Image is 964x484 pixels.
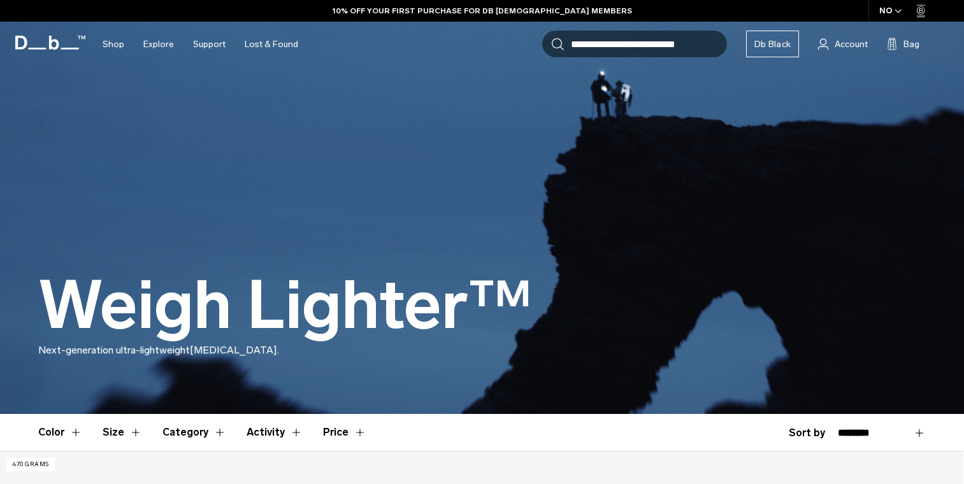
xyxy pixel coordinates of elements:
[245,22,298,67] a: Lost & Found
[887,36,919,52] button: Bag
[903,38,919,51] span: Bag
[818,36,868,52] a: Account
[38,344,190,356] span: Next-generation ultra-lightweight
[190,344,279,356] span: [MEDICAL_DATA].
[162,414,226,451] button: Toggle Filter
[333,5,632,17] a: 10% OFF YOUR FIRST PURCHASE FOR DB [DEMOGRAPHIC_DATA] MEMBERS
[746,31,799,57] a: Db Black
[835,38,868,51] span: Account
[6,458,55,471] p: 470 grams
[247,414,303,451] button: Toggle Filter
[103,22,124,67] a: Shop
[193,22,226,67] a: Support
[38,269,532,343] h1: Weigh Lighter™
[323,414,366,451] button: Toggle Price
[143,22,174,67] a: Explore
[93,22,308,67] nav: Main Navigation
[103,414,142,451] button: Toggle Filter
[38,414,82,451] button: Toggle Filter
